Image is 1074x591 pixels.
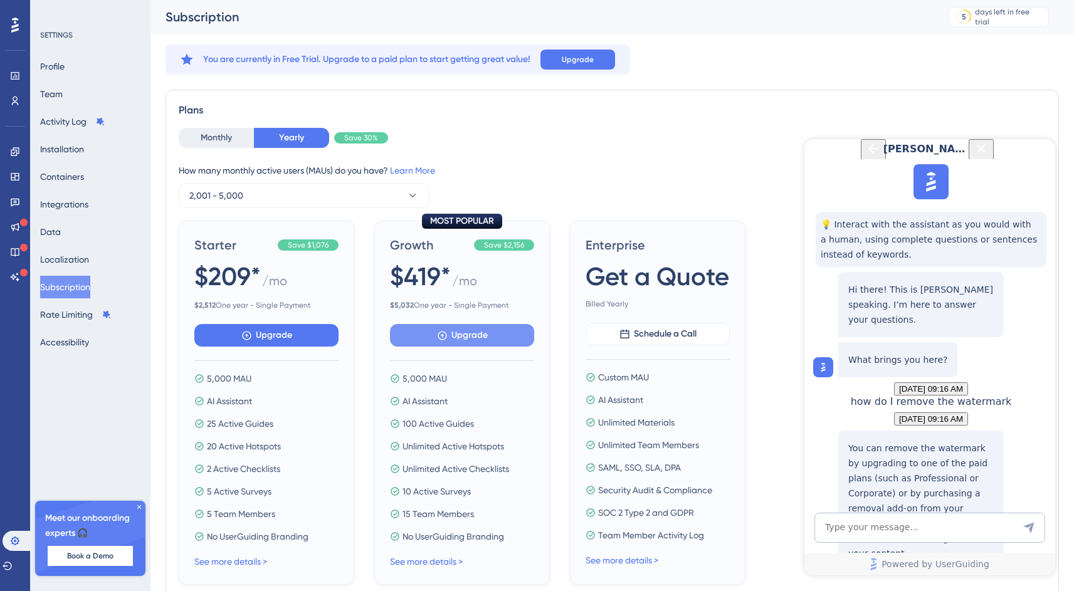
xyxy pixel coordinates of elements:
[598,370,649,385] span: Custom MAU
[67,551,113,561] span: Book a Demo
[975,7,1045,27] div: days left in free trial
[207,371,251,386] span: 5,000 MAU
[598,437,699,452] span: Unlimited Team Members
[207,461,280,476] span: 2 Active Checklists
[598,460,681,475] span: SAML, SSO, SLA, DPA
[390,236,469,254] span: Growth
[207,484,271,499] span: 5 Active Surveys
[403,529,504,544] span: No UserGuiding Branding
[390,301,414,310] b: $ 5,032
[48,546,133,566] button: Book a Demo
[207,439,281,454] span: 20 Active Hotspots
[390,300,534,310] span: One year - Single Payment
[390,557,463,567] a: See more details >
[586,236,730,254] span: Enterprise
[598,505,694,520] span: SOC 2 Type 2 and GDPR
[207,416,273,431] span: 25 Active Guides
[194,236,273,254] span: Starter
[403,439,504,454] span: Unlimited Active Hotspots
[484,240,524,250] span: Save $2,156
[403,416,474,431] span: 100 Active Guides
[403,484,471,499] span: 10 Active Surveys
[262,272,287,295] span: / mo
[598,415,675,430] span: Unlimited Materials
[962,12,966,22] div: 5
[45,511,135,541] span: Meet our onboarding experts 🎧
[562,55,594,65] span: Upgrade
[403,461,509,476] span: Unlimited Active Checklists
[390,165,435,175] a: Learn More
[207,529,308,544] span: No UserGuiding Branding
[403,371,447,386] span: 5,000 MAU
[540,50,615,70] button: Upgrade
[452,272,477,295] span: / mo
[179,183,429,208] button: 2,001 - 5,000
[207,506,275,521] span: 5 Team Members
[179,103,1046,118] div: Plans
[390,324,534,347] button: Upgrade
[586,555,658,565] a: See more details >
[166,8,917,26] div: Subscription
[598,483,712,498] span: Security Audit & Compliance
[189,188,243,203] span: 2,001 - 5,000
[598,528,704,543] span: Team Member Activity Log
[586,323,730,345] button: Schedule a Call
[288,240,329,250] span: Save $1,076
[207,394,252,409] span: AI Assistant
[586,299,730,309] span: Billed Yearly
[344,133,378,143] span: Save 30%
[194,324,339,347] button: Upgrade
[586,259,729,294] span: Get a Quote
[403,506,474,521] span: 15 Team Members
[451,328,488,343] span: Upgrade
[256,328,292,343] span: Upgrade
[194,259,261,294] span: $209*
[179,163,1046,178] div: How many monthly active users (MAUs) do you have?
[179,128,254,148] button: Monthly
[203,52,530,67] span: You are currently in Free Trial. Upgrade to a paid plan to start getting great value!
[804,139,1055,575] iframe: UserGuiding AI Assistant
[194,300,339,310] span: One year - Single Payment
[403,394,448,409] span: AI Assistant
[194,301,216,310] b: $ 2,512
[194,557,267,567] a: See more details >
[390,259,451,294] span: $419*
[254,128,329,148] button: Yearly
[634,327,697,342] span: Schedule a Call
[422,214,502,229] div: MOST POPULAR
[598,392,643,407] span: AI Assistant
